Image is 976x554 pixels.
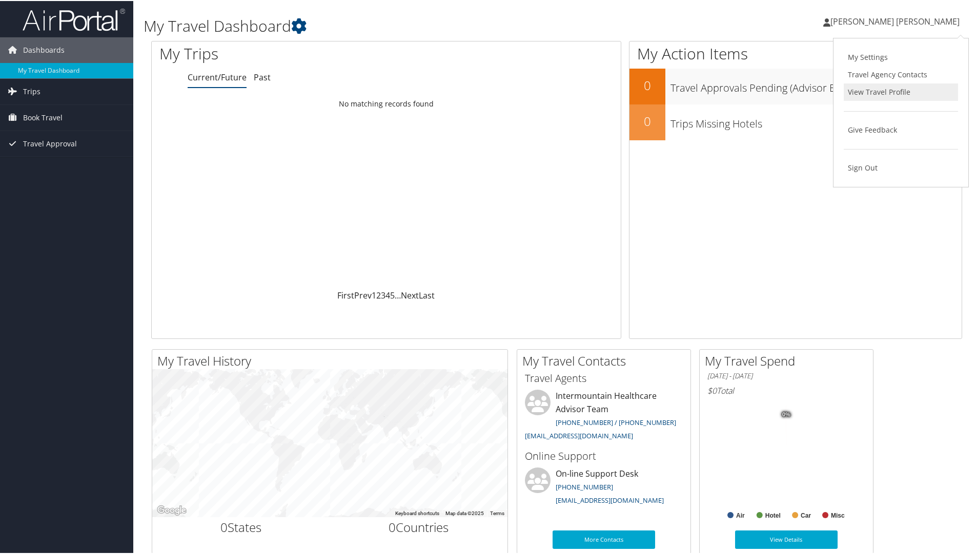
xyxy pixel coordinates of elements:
h2: My Travel Spend [705,351,873,369]
a: [PERSON_NAME] [PERSON_NAME] [823,5,970,36]
h2: My Travel Contacts [522,351,690,369]
h1: My Action Items [629,42,962,63]
h2: 0 [629,76,665,93]
a: [PHONE_NUMBER] / [PHONE_NUMBER] [556,417,676,426]
h3: Trips Missing Hotels [670,111,962,130]
a: 0Travel Approvals Pending (Advisor Booked) [629,68,962,103]
a: 5 [390,289,395,300]
h2: Countries [338,518,500,535]
span: 0 [389,518,396,535]
a: 2 [376,289,381,300]
a: Travel Agency Contacts [844,65,958,82]
span: Book Travel [23,104,63,130]
a: My Settings [844,48,958,65]
span: $0 [707,384,717,395]
a: Past [254,71,271,82]
span: Trips [23,78,40,103]
h6: [DATE] - [DATE] [707,370,865,380]
button: Keyboard shortcuts [395,509,439,516]
text: Hotel [765,511,781,518]
span: Travel Approval [23,130,77,156]
li: On-line Support Desk [520,466,688,508]
h3: Online Support [525,448,683,462]
a: View Travel Profile [844,82,958,100]
a: Open this area in Google Maps (opens a new window) [155,503,189,516]
h3: Travel Agents [525,370,683,385]
a: 3 [381,289,385,300]
a: 1 [372,289,376,300]
h6: Total [707,384,865,395]
text: Car [801,511,811,518]
a: [EMAIL_ADDRESS][DOMAIN_NAME] [556,495,664,504]
h2: My Travel History [157,351,507,369]
a: [PHONE_NUMBER] [556,481,613,491]
a: Next [401,289,419,300]
img: Google [155,503,189,516]
a: Last [419,289,435,300]
text: Air [736,511,745,518]
span: Dashboards [23,36,65,62]
span: Map data ©2025 [445,509,484,515]
li: Intermountain Healthcare Advisor Team [520,389,688,443]
a: Terms (opens in new tab) [490,509,504,515]
span: 0 [220,518,228,535]
h2: States [160,518,322,535]
a: Give Feedback [844,120,958,138]
h2: 0 [629,112,665,129]
a: Current/Future [188,71,247,82]
a: 0Trips Missing Hotels [629,103,962,139]
a: More Contacts [553,529,655,548]
a: View Details [735,529,838,548]
h1: My Travel Dashboard [144,14,695,36]
a: Sign Out [844,158,958,176]
span: … [395,289,401,300]
a: [EMAIL_ADDRESS][DOMAIN_NAME] [525,430,633,439]
img: airportal-logo.png [23,7,125,31]
a: Prev [354,289,372,300]
text: Misc [831,511,845,518]
tspan: 0% [782,411,790,417]
td: No matching records found [152,94,621,112]
a: First [337,289,354,300]
span: [PERSON_NAME] [PERSON_NAME] [830,15,960,26]
h1: My Trips [159,42,418,63]
h3: Travel Approvals Pending (Advisor Booked) [670,75,962,94]
a: 4 [385,289,390,300]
